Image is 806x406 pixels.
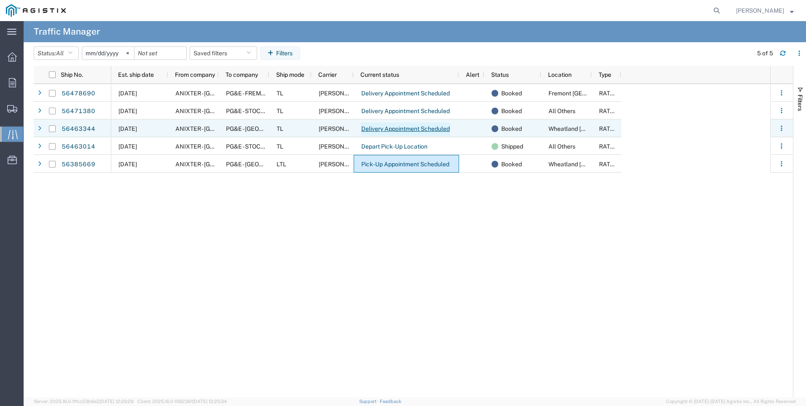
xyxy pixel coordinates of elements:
[548,108,575,114] span: All Others
[277,108,283,114] span: TL
[319,143,367,150] span: C.H. Robinson
[118,90,137,97] span: 08/15/2025
[260,46,300,60] button: Filters
[319,108,367,114] span: C.H. Robinson
[599,143,618,150] span: RATED
[319,125,367,132] span: C.H. Robinson
[134,47,186,60] input: Not set
[277,125,283,132] span: TL
[175,108,264,114] span: ANIXTER - Benicia
[361,87,450,100] a: Delivery Appointment Scheduled
[61,122,96,136] a: 56463344
[736,6,784,15] span: Rick Judd
[137,399,227,404] span: Client: 2025.16.0-1592391
[118,108,137,114] span: 08/14/2025
[34,21,100,42] h4: Traffic Manager
[175,125,264,132] span: ANIXTER - Benicia
[118,143,137,150] span: 08/13/2025
[190,46,257,60] button: Saved filters
[361,122,450,136] a: Delivery Appointment Scheduled
[466,71,479,78] span: Alert
[380,399,401,404] a: Feedback
[175,71,215,78] span: From company
[361,158,450,171] a: Pick-Up Appointment Scheduled
[319,161,403,168] span: Roy Miller Freight Lines
[82,47,134,60] input: Not set
[548,143,575,150] span: All Others
[226,161,305,168] span: PG&E - WHEATLAND
[736,5,794,16] button: [PERSON_NAME]
[118,125,137,132] span: 08/13/2025
[666,398,796,405] span: Copyright © [DATE]-[DATE] Agistix Inc., All Rights Reserved
[757,49,773,58] div: 5 of 5
[361,140,428,154] a: Depart Pick-Up Location
[599,161,618,168] span: RATED
[501,120,522,138] span: Booked
[359,399,380,404] a: Support
[276,71,304,78] span: Ship mode
[226,143,277,150] span: PG&E - STOCKTON
[491,71,509,78] span: Status
[226,125,305,132] span: PG&E - WHEATLAND
[319,90,367,97] span: C.H. Robinson
[118,161,137,168] span: 08/04/2025
[501,84,522,102] span: Booked
[61,158,96,171] a: 56385669
[360,71,399,78] span: Current status
[548,161,639,168] span: Wheatland DC
[175,143,264,150] span: ANIXTER - Benicia
[61,140,96,154] a: 56463014
[548,71,572,78] span: Location
[193,399,227,404] span: [DATE] 12:25:34
[61,87,96,100] a: 56478690
[501,155,522,173] span: Booked
[226,108,277,114] span: PG&E - STOCKTON
[548,90,633,97] span: Fremont DC
[797,95,803,111] span: Filters
[226,71,258,78] span: To company
[599,108,618,114] span: RATED
[56,50,64,57] span: All
[277,90,283,97] span: TL
[599,71,611,78] span: Type
[175,90,264,97] span: ANIXTER - Benicia
[277,143,283,150] span: TL
[361,105,450,118] a: Delivery Appointment Scheduled
[99,399,134,404] span: [DATE] 12:29:29
[34,46,79,60] button: Status:All
[6,4,66,17] img: logo
[548,125,639,132] span: Wheatland DC
[318,71,337,78] span: Carrier
[599,90,618,97] span: RATED
[226,90,273,97] span: PG&E - FREMONT
[61,105,96,118] a: 56471380
[118,71,154,78] span: Est. ship date
[277,161,286,168] span: LTL
[34,399,134,404] span: Server: 2025.16.0-1ffcc23b9e2
[61,71,83,78] span: Ship No.
[175,161,264,168] span: ANIXTER - Benicia
[501,138,523,155] span: Shipped
[599,125,618,132] span: RATED
[501,102,522,120] span: Booked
